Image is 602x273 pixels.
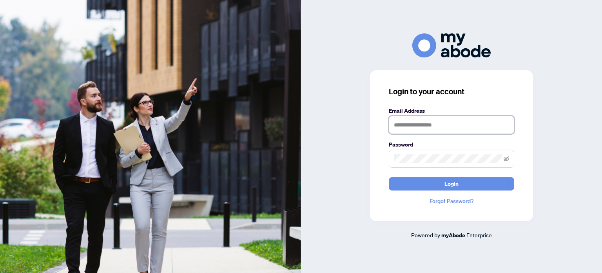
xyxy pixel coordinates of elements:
button: Login [389,177,514,191]
a: Forgot Password? [389,197,514,205]
h3: Login to your account [389,86,514,97]
span: Enterprise [466,231,492,238]
label: Password [389,140,514,149]
a: myAbode [441,231,465,240]
span: eye-invisible [504,156,509,161]
span: Login [444,178,459,190]
span: Powered by [411,231,440,238]
label: Email Address [389,106,514,115]
img: ma-logo [412,33,491,57]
